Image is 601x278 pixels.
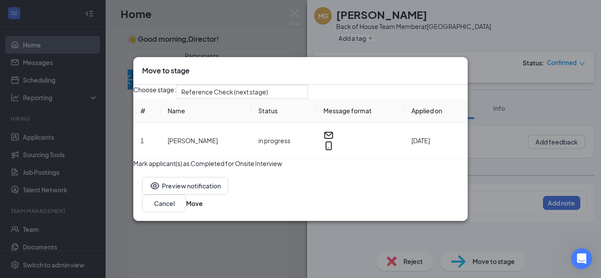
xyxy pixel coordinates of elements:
h3: Move to stage [142,66,190,76]
span: Messages [84,53,114,59]
td: in progress [251,123,316,159]
div: Close [107,14,123,30]
img: Profile image for Sarah [59,14,77,32]
span: Home [23,53,43,59]
p: Mark applicant(s) as Completed for Onsite Interview [133,159,468,168]
td: [DATE] [404,123,468,159]
iframe: Intercom live chat [571,248,592,269]
span: Reference Check (next stage) [181,85,268,98]
button: Cancel [142,195,186,212]
th: Applied on [404,99,468,123]
button: Messages [66,31,132,66]
svg: Email [323,130,334,141]
svg: Eye [150,181,160,191]
th: Message format [316,99,404,123]
span: 1 [140,137,144,144]
button: EyePreview notification [142,177,228,195]
td: [PERSON_NAME] [161,123,251,159]
th: # [133,99,161,123]
img: logo [18,23,25,24]
img: Profile image for CJ [76,14,93,32]
svg: MobileSms [323,141,334,151]
button: Move [186,199,203,208]
th: Name [161,99,251,123]
span: Choose stage: [133,85,176,99]
img: Profile image for Adrian [42,14,60,32]
th: Status [251,99,316,123]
